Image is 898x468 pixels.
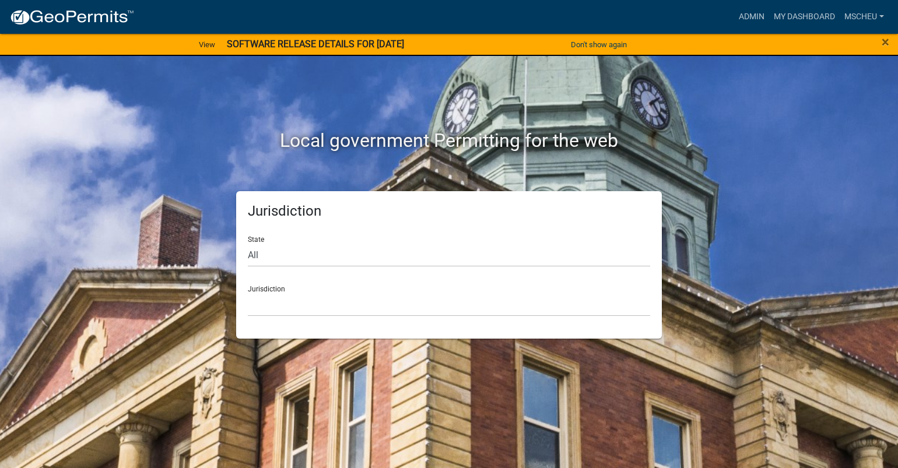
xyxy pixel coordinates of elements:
[248,203,650,220] h5: Jurisdiction
[882,34,889,50] span: ×
[227,38,404,50] strong: SOFTWARE RELEASE DETAILS FOR [DATE]
[194,35,220,54] a: View
[769,6,840,28] a: My Dashboard
[734,6,769,28] a: Admin
[566,35,632,54] button: Don't show again
[840,6,889,28] a: mscheu
[882,35,889,49] button: Close
[125,129,773,152] h2: Local government Permitting for the web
